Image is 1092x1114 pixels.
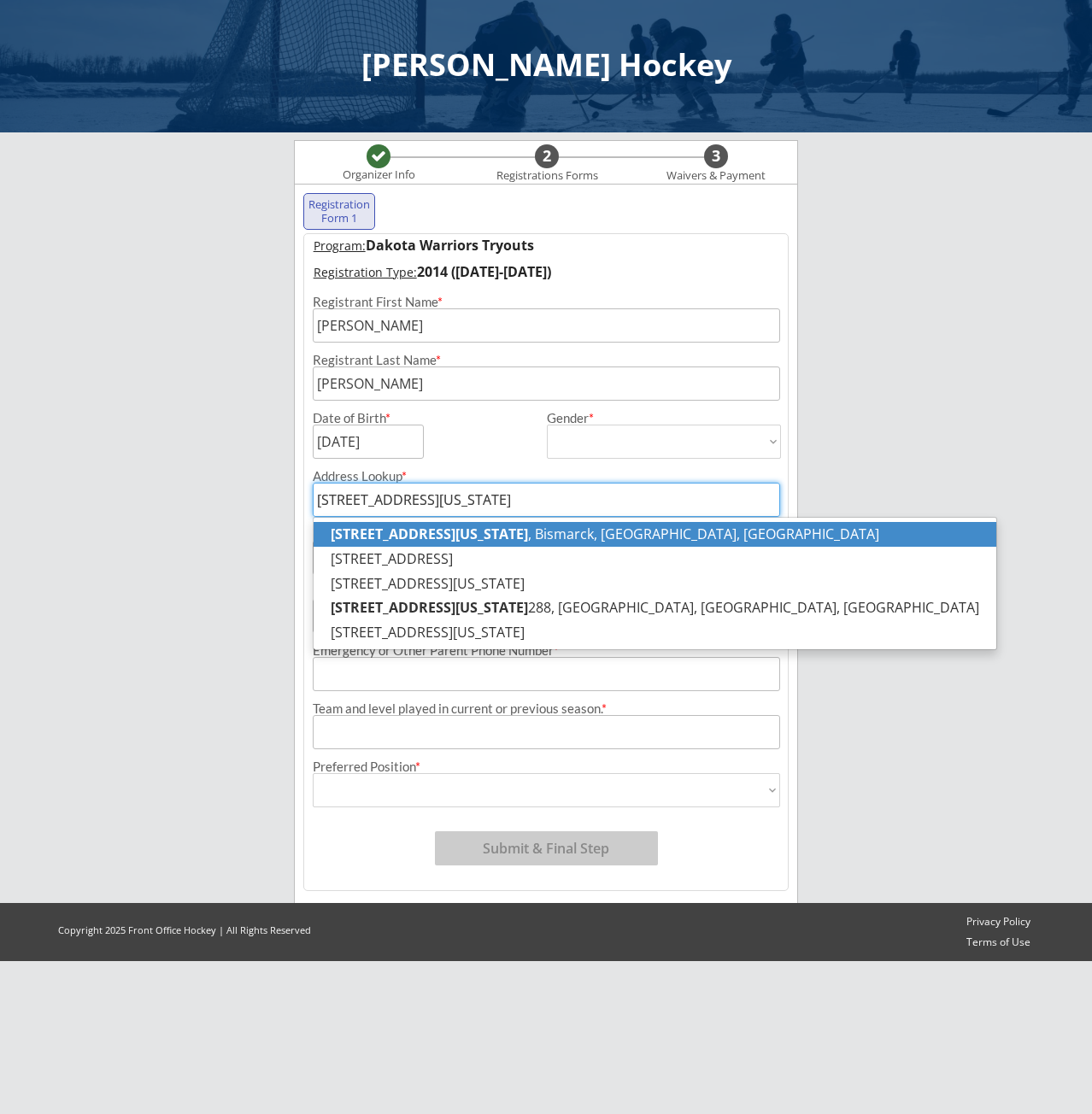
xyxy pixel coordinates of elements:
[657,169,775,183] div: Waivers & Payment
[331,598,528,617] strong: [STREET_ADDRESS][US_STATE]
[314,620,996,645] p: [STREET_ADDRESS][US_STATE]
[488,169,606,183] div: Registrations Forms
[314,264,417,280] u: Registration Type:
[313,760,780,773] div: Preferred Position
[314,522,996,547] p: , Bismarck, [GEOGRAPHIC_DATA], [GEOGRAPHIC_DATA]
[313,296,780,308] div: Registrant First Name
[313,644,780,657] div: Emergency or Other Parent Phone Number
[313,702,780,715] div: Team and level played in current or previous season.
[314,595,996,620] p: 288, [GEOGRAPHIC_DATA], [GEOGRAPHIC_DATA], [GEOGRAPHIC_DATA]
[959,915,1038,929] a: Privacy Policy
[17,50,1075,80] div: [PERSON_NAME] Hockey
[308,198,371,225] div: Registration Form 1
[314,547,996,572] p: [STREET_ADDRESS]
[331,525,528,543] strong: [STREET_ADDRESS][US_STATE]
[313,483,780,517] input: Street, City, Province/State
[314,237,366,254] u: Program:
[313,412,401,425] div: Date of Birth
[314,572,996,596] p: [STREET_ADDRESS][US_STATE]
[535,147,559,166] div: 2
[704,147,728,166] div: 3
[959,935,1038,950] a: Terms of Use
[417,262,551,281] strong: 2014 ([DATE]-[DATE])
[313,470,780,483] div: Address Lookup
[366,236,534,255] strong: Dakota Warriors Tryouts
[547,412,781,425] div: Gender
[313,354,780,366] div: Registrant Last Name
[42,923,327,936] div: Copyright 2025 Front Office Hockey | All Rights Reserved
[332,168,426,182] div: Organizer Info
[435,831,658,865] button: Submit & Final Step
